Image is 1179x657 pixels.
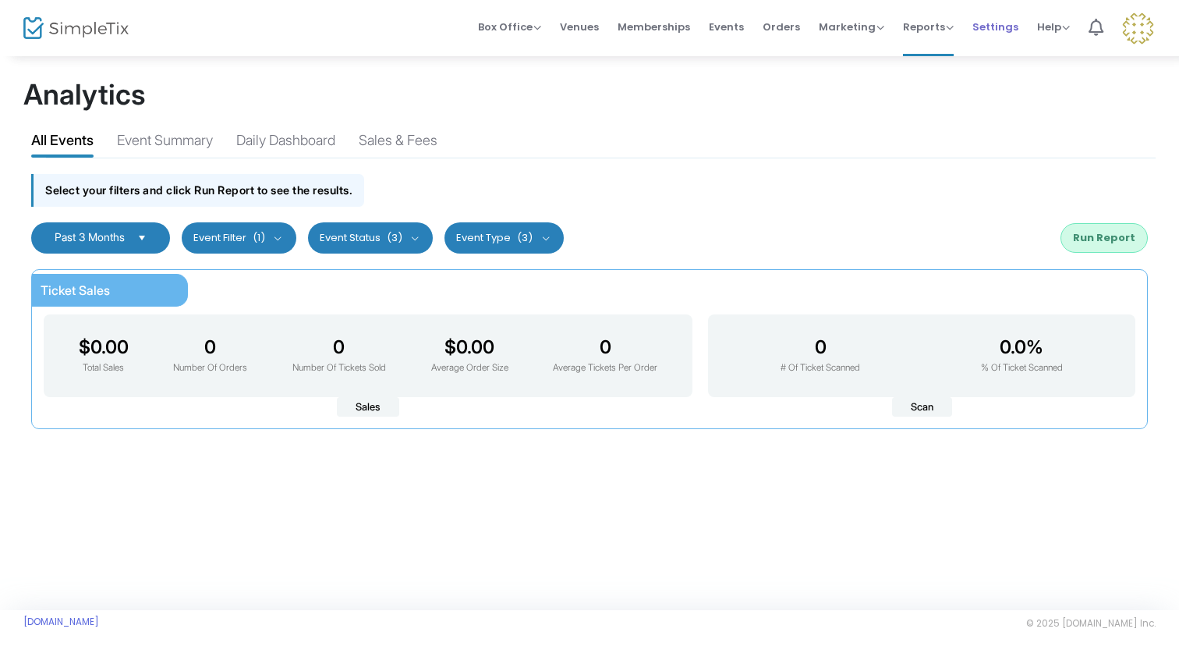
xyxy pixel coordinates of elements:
[23,78,1156,112] h1: Analytics
[131,232,153,244] button: Select
[560,7,599,47] span: Venues
[292,336,386,358] h3: 0
[618,7,690,47] span: Memberships
[892,397,952,417] span: Scan
[308,222,434,254] button: Event Status(3)
[55,230,125,243] span: Past 3 Months
[253,232,265,244] span: (1)
[387,232,402,244] span: (3)
[781,336,860,358] h3: 0
[31,130,94,157] div: All Events
[553,336,657,358] h3: 0
[763,7,800,47] span: Orders
[23,616,99,628] a: [DOMAIN_NAME]
[41,282,110,298] span: Ticket Sales
[1060,223,1148,253] button: Run Report
[337,397,399,417] span: Sales
[1037,20,1070,34] span: Help
[981,361,1063,375] p: % Of Ticket Scanned
[553,361,657,375] p: Average Tickets Per Order
[517,232,533,244] span: (3)
[359,130,437,157] div: Sales & Fees
[819,20,884,34] span: Marketing
[182,222,296,254] button: Event Filter(1)
[1026,617,1156,630] span: © 2025 [DOMAIN_NAME] Inc.
[781,361,860,375] p: # Of Ticket Scanned
[431,361,508,375] p: Average Order Size
[117,130,213,157] div: Event Summary
[292,361,386,375] p: Number Of Tickets Sold
[431,336,508,358] h3: $0.00
[972,7,1018,47] span: Settings
[981,336,1063,358] h3: 0.0%
[79,361,129,375] p: Total Sales
[79,336,129,358] h3: $0.00
[236,130,335,157] div: Daily Dashboard
[478,20,541,34] span: Box Office
[709,7,744,47] span: Events
[444,222,564,254] button: Event Type(3)
[31,174,364,206] div: Select your filters and click Run Report to see the results.
[903,20,954,34] span: Reports
[173,336,247,358] h3: 0
[173,361,247,375] p: Number Of Orders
